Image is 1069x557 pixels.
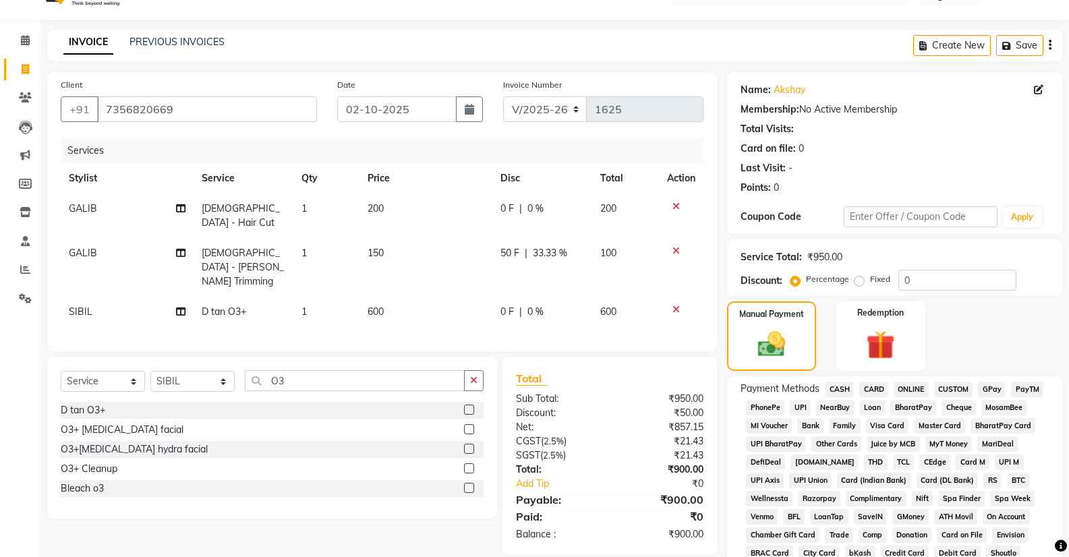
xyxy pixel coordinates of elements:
span: CARD [859,382,888,397]
button: Apply [1003,207,1041,227]
div: Payable: [506,492,610,508]
div: Service Total: [741,250,802,264]
img: _cash.svg [749,328,794,360]
label: Redemption [857,307,904,319]
span: RS [983,473,1002,488]
span: PhonePe [746,400,784,415]
span: Spa Week [990,491,1035,506]
span: UPI M [995,455,1024,470]
div: ₹21.43 [610,434,714,448]
div: No Active Membership [741,102,1049,117]
div: ₹900.00 [610,492,714,508]
div: Last Visit: [741,161,786,175]
span: 33.33 % [533,246,567,260]
div: Discount: [741,274,782,288]
span: Family [829,418,861,434]
a: Akshay [774,83,805,97]
span: Spa Finder [938,491,985,506]
a: INVOICE [63,30,113,55]
div: 0 [799,142,804,156]
label: Client [61,79,82,91]
span: Nift [912,491,933,506]
span: 0 F [500,202,514,216]
span: Venmo [746,509,778,525]
img: _gift.svg [857,327,904,363]
span: Bank [797,418,824,434]
div: ₹21.43 [610,448,714,463]
span: BharatPay Card [971,418,1035,434]
span: 0 F [500,305,514,319]
span: LoanTap [810,509,848,525]
th: Stylist [61,163,194,194]
span: GPay [978,382,1006,397]
span: 200 [368,202,384,214]
a: PREVIOUS INVOICES [129,36,225,48]
span: PayTM [1011,382,1043,397]
span: Visa Card [866,418,909,434]
div: Points: [741,181,771,195]
button: Create New [913,35,991,56]
div: Paid: [506,508,610,525]
span: 1 [301,305,307,318]
span: 50 F [500,246,519,260]
span: BharatPay [890,400,936,415]
div: D tan O3+ [61,403,105,417]
span: BTC [1007,473,1029,488]
div: Name: [741,83,771,97]
label: Manual Payment [739,308,804,320]
input: Enter Offer / Coupon Code [844,206,998,227]
div: ₹857.15 [610,420,714,434]
span: Other Cards [811,436,861,452]
span: 200 [600,202,616,214]
span: ONLINE [894,382,929,397]
label: Date [337,79,355,91]
span: 600 [368,305,384,318]
span: Envision [992,527,1029,543]
span: Card on File [937,527,987,543]
span: SGST [516,449,540,461]
a: Add Tip [506,477,627,491]
div: O3+[MEDICAL_DATA] hydra facial [61,442,208,457]
span: MyT Money [925,436,973,452]
div: ₹950.00 [610,392,714,406]
div: 0 [774,181,779,195]
span: GALIB [69,247,97,259]
span: CEdge [919,455,950,470]
span: Wellnessta [746,491,792,506]
span: BFL [783,509,805,525]
span: NearBuy [816,400,855,415]
div: ( ) [506,434,610,448]
span: Card M [956,455,989,470]
div: O3+ [MEDICAL_DATA] facial [61,423,183,437]
span: [DEMOGRAPHIC_DATA] - [PERSON_NAME] Trimming [202,247,284,287]
span: Complimentary [846,491,906,506]
span: Total [516,372,547,386]
span: Comp [859,527,887,543]
span: Chamber Gift Card [746,527,819,543]
th: Disc [492,163,593,194]
input: Search by Name/Mobile/Email/Code [97,96,317,122]
span: ATH Movil [934,509,977,525]
div: Bleach o3 [61,481,104,496]
div: Coupon Code [741,210,843,224]
th: Price [359,163,492,194]
span: 1 [301,202,307,214]
span: Donation [892,527,932,543]
span: 100 [600,247,616,259]
div: O3+ Cleanup [61,462,117,476]
div: Card on file: [741,142,796,156]
span: THD [864,455,888,470]
span: | [519,202,522,216]
span: [DEMOGRAPHIC_DATA] - Hair Cut [202,202,280,229]
span: 0 % [527,202,544,216]
div: Membership: [741,102,799,117]
button: +91 [61,96,98,122]
span: 150 [368,247,384,259]
span: D tan O3+ [202,305,246,318]
span: Razorpay [798,491,840,506]
span: UPI [790,400,811,415]
input: Search or Scan [245,370,465,391]
span: UPI Union [789,473,832,488]
span: GALIB [69,202,97,214]
span: Juice by MCB [867,436,920,452]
